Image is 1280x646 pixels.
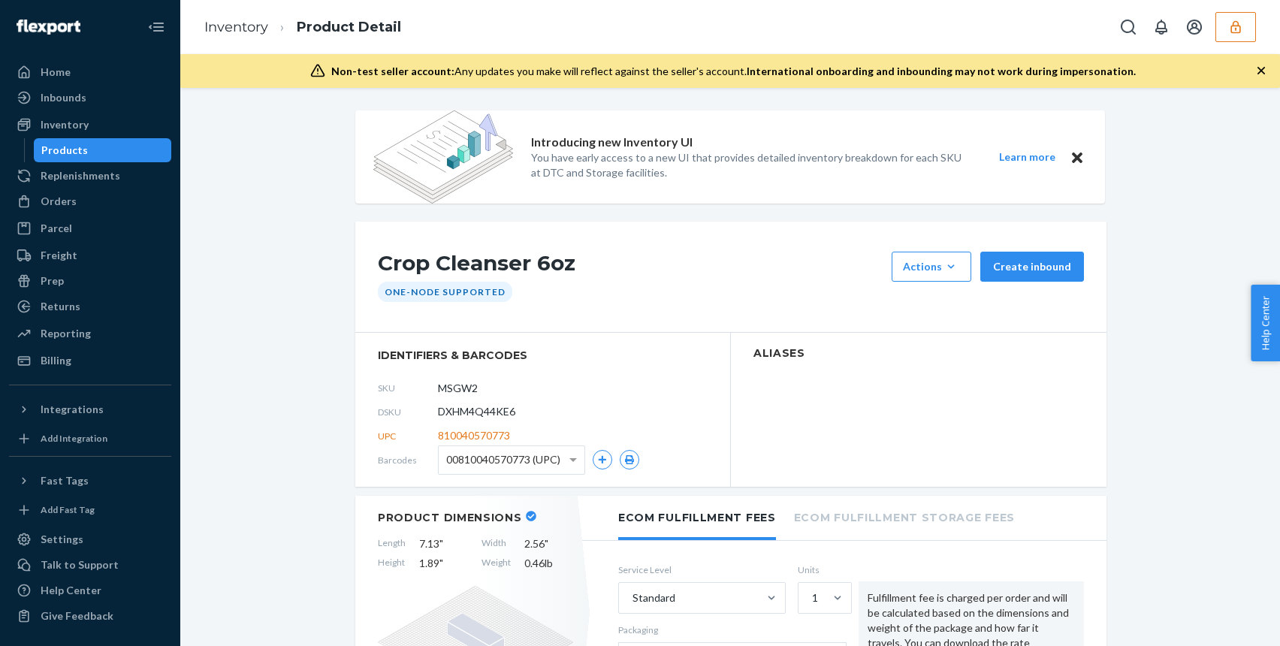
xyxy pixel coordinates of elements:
[41,194,77,209] div: Orders
[378,348,708,363] span: identifiers & barcodes
[9,553,171,577] button: Talk to Support
[531,134,693,151] p: Introducing new Inventory UI
[9,527,171,551] a: Settings
[34,138,172,162] a: Products
[618,623,847,636] p: Packaging
[378,454,438,466] span: Barcodes
[41,473,89,488] div: Fast Tags
[9,216,171,240] a: Parcel
[204,19,268,35] a: Inventory
[41,117,89,132] div: Inventory
[378,252,884,282] h1: Crop Cleanser 6oz
[9,469,171,493] button: Fast Tags
[41,90,86,105] div: Inbounds
[9,164,171,188] a: Replenishments
[9,269,171,293] a: Prep
[811,590,812,605] input: 1
[812,590,818,605] div: 1
[1182,601,1265,638] iframe: Opens a widget where you can chat to one of our agents
[439,537,443,550] span: "
[378,511,522,524] h2: Product Dimensions
[9,604,171,628] button: Give Feedback
[798,563,847,576] label: Units
[9,294,171,318] a: Returns
[41,353,71,368] div: Billing
[9,321,171,346] a: Reporting
[9,60,171,84] a: Home
[9,189,171,213] a: Orders
[903,259,960,274] div: Actions
[41,248,77,263] div: Freight
[41,143,88,158] div: Products
[378,536,406,551] span: Length
[41,168,120,183] div: Replenishments
[446,447,560,472] span: 00810040570773 (UPC)
[41,65,71,80] div: Home
[482,536,511,551] span: Width
[192,5,413,50] ol: breadcrumbs
[419,536,468,551] span: 7.13
[41,532,83,547] div: Settings
[9,427,171,450] a: Add Integration
[618,563,786,576] label: Service Level
[378,430,438,442] span: UPC
[297,19,401,35] a: Product Detail
[989,148,1064,167] button: Learn more
[794,496,1015,537] li: Ecom Fulfillment Storage Fees
[631,590,632,605] input: Standard
[331,65,454,77] span: Non-test seller account:
[378,556,406,571] span: Height
[524,556,573,571] span: 0.46 lb
[753,348,1084,359] h2: Aliases
[438,404,515,419] span: DXHM4Q44KE6
[524,536,573,551] span: 2.56
[747,65,1136,77] span: International onboarding and inbounding may not work during impersonation.
[1146,12,1176,42] button: Open notifications
[331,64,1136,79] div: Any updates you make will reflect against the seller's account.
[41,557,119,572] div: Talk to Support
[545,537,548,550] span: "
[41,583,101,598] div: Help Center
[618,496,776,540] li: Ecom Fulfillment Fees
[439,557,443,569] span: "
[892,252,971,282] button: Actions
[9,113,171,137] a: Inventory
[17,20,80,35] img: Flexport logo
[438,428,510,443] span: 810040570773
[41,402,104,417] div: Integrations
[9,578,171,602] a: Help Center
[41,299,80,314] div: Returns
[41,432,107,445] div: Add Integration
[41,608,113,623] div: Give Feedback
[41,273,64,288] div: Prep
[9,349,171,373] a: Billing
[373,110,513,204] img: new-reports-banner-icon.82668bd98b6a51aee86340f2a7b77ae3.png
[1113,12,1143,42] button: Open Search Box
[632,590,675,605] div: Standard
[9,397,171,421] button: Integrations
[141,12,171,42] button: Close Navigation
[378,406,438,418] span: DSKU
[1251,285,1280,361] button: Help Center
[9,499,171,521] a: Add Fast Tag
[482,556,511,571] span: Weight
[1067,148,1087,167] button: Close
[419,556,468,571] span: 1.89
[1179,12,1209,42] button: Open account menu
[9,86,171,110] a: Inbounds
[41,221,72,236] div: Parcel
[41,326,91,341] div: Reporting
[41,503,95,516] div: Add Fast Tag
[980,252,1084,282] button: Create inbound
[9,243,171,267] a: Freight
[378,282,512,302] div: One-Node Supported
[378,382,438,394] span: SKU
[531,150,971,180] p: You have early access to a new UI that provides detailed inventory breakdown for each SKU at DTC ...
